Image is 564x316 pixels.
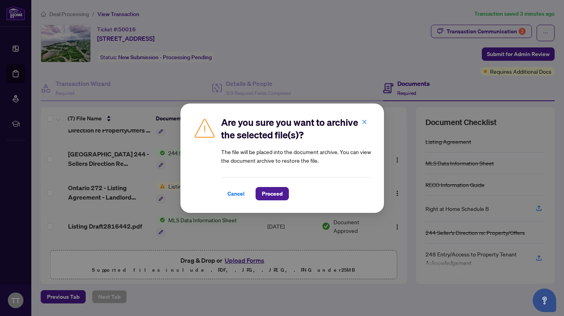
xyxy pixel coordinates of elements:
button: Open asap [533,289,556,312]
button: Cancel [221,187,251,200]
h2: Are you sure you want to archive the selected file(s)? [221,116,371,141]
img: Caution Icon [193,116,216,140]
span: Proceed [262,187,283,200]
button: Proceed [256,187,289,200]
article: The file will be placed into the document archive. You can view the document archive to restore t... [221,147,371,165]
span: Cancel [227,187,245,200]
span: close [362,119,367,124]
